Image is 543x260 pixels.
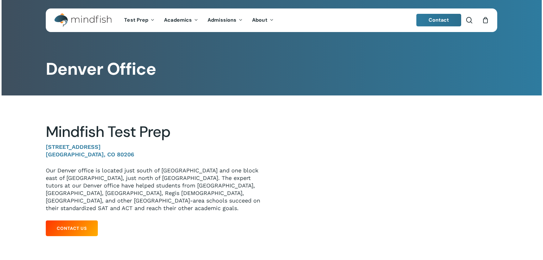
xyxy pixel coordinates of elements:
[46,151,134,158] strong: [GEOGRAPHIC_DATA], CO 80206
[46,123,262,141] h2: Mindfish Test Prep
[416,14,461,26] a: Contact
[46,8,497,32] header: Main Menu
[119,8,278,32] nav: Main Menu
[203,18,247,23] a: Admissions
[46,59,497,79] h1: Denver Office
[57,225,87,231] span: Contact Us
[164,17,192,23] span: Academics
[208,17,236,23] span: Admissions
[159,18,203,23] a: Academics
[429,17,449,23] span: Contact
[46,220,98,236] a: Contact Us
[247,18,278,23] a: About
[124,17,148,23] span: Test Prep
[252,17,267,23] span: About
[46,144,101,150] strong: [STREET_ADDRESS]
[46,167,262,212] p: Our Denver office is located just south of [GEOGRAPHIC_DATA] and one block east of [GEOGRAPHIC_DA...
[119,18,159,23] a: Test Prep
